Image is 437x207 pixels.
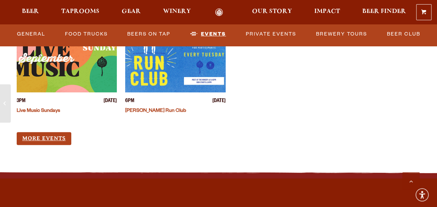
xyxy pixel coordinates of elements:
[159,8,195,16] a: Winery
[17,98,25,105] span: 3PM
[17,132,71,145] a: More Events (opens in a new window)
[57,8,104,16] a: Taprooms
[313,26,370,42] a: Brewery Tours
[17,26,117,92] a: View event details
[62,26,111,42] a: Food Trucks
[206,8,232,16] a: Odell Home
[163,9,191,14] span: Winery
[125,108,186,114] a: [PERSON_NAME] Run Club
[314,9,340,14] span: Impact
[117,8,145,16] a: Gear
[362,9,406,14] span: Beer Finder
[252,9,292,14] span: Our Story
[17,108,60,114] a: Live Music Sundays
[125,98,134,105] span: 6PM
[414,187,430,202] div: Accessibility Menu
[122,9,141,14] span: Gear
[104,98,117,105] span: [DATE]
[310,8,345,16] a: Impact
[358,8,411,16] a: Beer Finder
[14,26,48,42] a: General
[17,8,43,16] a: Beer
[384,26,423,42] a: Beer Club
[61,9,99,14] span: Taprooms
[243,26,299,42] a: Private Events
[248,8,297,16] a: Our Story
[124,26,173,42] a: Beers on Tap
[22,9,39,14] span: Beer
[187,26,229,42] a: Events
[402,172,420,190] a: Scroll to top
[212,98,226,105] span: [DATE]
[125,26,225,92] a: View event details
